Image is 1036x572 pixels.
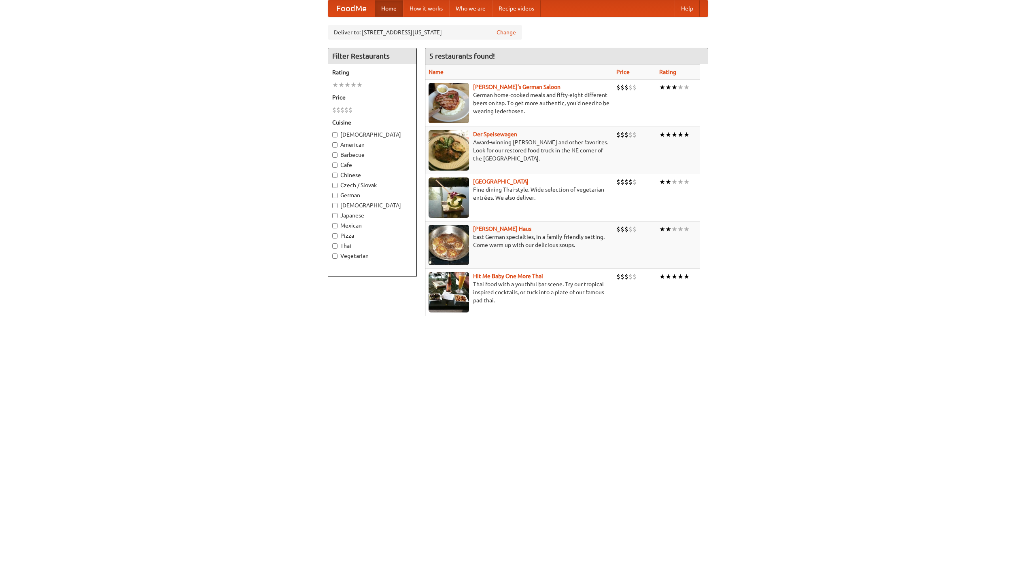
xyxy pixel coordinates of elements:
li: $ [620,130,624,139]
label: Chinese [332,171,412,179]
li: $ [620,83,624,92]
label: American [332,141,412,149]
li: ★ [659,130,665,139]
input: Cafe [332,163,338,168]
img: satay.jpg [429,177,469,218]
input: Czech / Slovak [332,183,338,188]
label: German [332,191,412,199]
input: Chinese [332,173,338,178]
li: ★ [659,83,665,92]
label: [DEMOGRAPHIC_DATA] [332,201,412,209]
p: Thai food with a youthful bar scene. Try our tropical inspired cocktails, or tuck into a plate of... [429,280,610,304]
label: Vegetarian [332,252,412,260]
label: Mexican [332,222,412,230]
li: $ [624,177,628,186]
input: Thai [332,243,338,249]
li: $ [628,177,633,186]
li: ★ [665,130,671,139]
a: Change [497,28,516,36]
h5: Price [332,93,412,101]
img: speisewagen.jpg [429,130,469,171]
input: Barbecue [332,152,338,158]
li: $ [624,130,628,139]
li: $ [332,106,336,114]
input: Vegetarian [332,253,338,259]
a: Hit Me Baby One More Thai [473,273,543,279]
li: $ [616,225,620,234]
li: $ [616,272,620,281]
li: ★ [665,272,671,281]
li: ★ [332,80,338,89]
input: [DEMOGRAPHIC_DATA] [332,132,338,137]
li: $ [616,130,620,139]
a: Rating [659,69,676,75]
li: ★ [677,272,684,281]
a: [PERSON_NAME] Haus [473,226,531,232]
a: FoodMe [328,0,375,17]
input: German [332,193,338,198]
h4: Filter Restaurants [328,48,416,64]
div: Deliver to: [STREET_ADDRESS][US_STATE] [328,25,522,40]
li: $ [344,106,348,114]
li: ★ [665,177,671,186]
p: Fine dining Thai-style. Wide selection of vegetarian entrées. We also deliver. [429,186,610,202]
li: ★ [671,83,677,92]
li: $ [624,272,628,281]
li: $ [633,225,637,234]
li: $ [628,83,633,92]
label: Cafe [332,161,412,169]
li: ★ [357,80,363,89]
li: ★ [671,177,677,186]
li: $ [620,225,624,234]
a: Recipe videos [492,0,541,17]
label: Thai [332,242,412,250]
a: [GEOGRAPHIC_DATA] [473,178,529,185]
img: babythai.jpg [429,272,469,312]
input: Mexican [332,223,338,228]
p: Award-winning [PERSON_NAME] and other favorites. Look for our restored food truck in the NE corne... [429,138,610,163]
li: $ [620,272,624,281]
li: ★ [344,80,350,89]
input: Japanese [332,213,338,218]
li: ★ [684,83,690,92]
b: [PERSON_NAME]'s German Saloon [473,84,560,90]
li: ★ [659,225,665,234]
li: $ [633,130,637,139]
img: esthers.jpg [429,83,469,123]
a: How it works [403,0,449,17]
a: Help [675,0,700,17]
li: $ [633,177,637,186]
a: Der Speisewagen [473,131,517,137]
h5: Rating [332,68,412,76]
li: ★ [671,225,677,234]
li: $ [616,83,620,92]
a: Price [616,69,630,75]
li: ★ [665,225,671,234]
a: Who we are [449,0,492,17]
li: $ [616,177,620,186]
li: ★ [350,80,357,89]
li: ★ [665,83,671,92]
li: ★ [684,130,690,139]
li: $ [633,83,637,92]
input: American [332,142,338,148]
p: East German specialties, in a family-friendly setting. Come warm up with our delicious soups. [429,233,610,249]
li: $ [336,106,340,114]
li: ★ [684,272,690,281]
label: Barbecue [332,151,412,159]
li: $ [624,83,628,92]
h5: Cuisine [332,118,412,127]
li: $ [620,177,624,186]
li: ★ [677,177,684,186]
input: [DEMOGRAPHIC_DATA] [332,203,338,208]
input: Pizza [332,233,338,239]
label: Japanese [332,211,412,220]
img: kohlhaus.jpg [429,225,469,265]
p: German home-cooked meals and fifty-eight different beers on tap. To get more authentic, you'd nee... [429,91,610,115]
li: $ [628,225,633,234]
li: ★ [338,80,344,89]
li: $ [348,106,352,114]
